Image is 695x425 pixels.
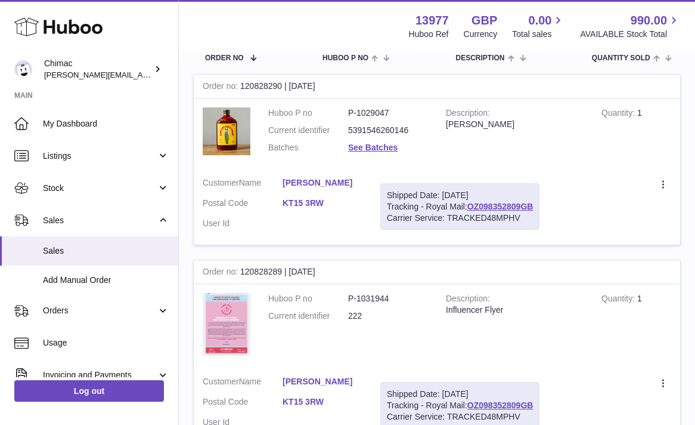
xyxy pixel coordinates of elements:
[268,293,348,304] dt: Huboo P no
[348,107,428,119] dd: P-1029047
[203,218,283,229] dt: User Id
[529,13,552,29] span: 0.00
[205,54,244,62] span: Order No
[43,150,157,162] span: Listings
[601,294,637,306] strong: Quantity
[446,294,490,306] strong: Description
[43,215,157,226] span: Sales
[43,369,157,381] span: Invoicing and Payments
[268,107,348,119] dt: Huboo P no
[44,70,239,79] span: [PERSON_NAME][EMAIL_ADDRESS][DOMAIN_NAME]
[512,13,565,40] a: 0.00 Total sales
[446,108,490,121] strong: Description
[409,29,449,40] div: Huboo Ref
[283,396,362,408] a: KT15 3RW
[203,178,239,187] span: Customer
[43,183,157,194] span: Stock
[415,13,449,29] strong: 13977
[43,337,169,349] span: Usage
[203,396,283,411] dt: Postal Code
[283,376,362,387] a: [PERSON_NAME]
[194,260,680,284] div: 120828289 | [DATE]
[387,190,533,201] div: Shipped Date: [DATE]
[268,125,348,136] dt: Current identifier
[43,118,169,130] span: My Dashboard
[203,198,283,212] dt: Postal Code
[446,119,584,130] div: [PERSON_NAME]
[446,304,584,316] div: Influencer Flyer
[467,401,533,410] a: OZ098352809GB
[348,125,428,136] dd: 5391546260146
[203,107,250,155] img: 139771737543915.png
[464,29,498,40] div: Currency
[631,13,667,29] span: 990.00
[592,284,680,367] td: 1
[348,310,428,322] dd: 222
[592,98,680,168] td: 1
[601,108,637,121] strong: Quantity
[203,177,283,192] dt: Name
[44,58,151,81] div: Chimac
[203,267,240,279] strong: Order no
[43,245,169,257] span: Sales
[348,293,428,304] dd: P-1031944
[203,377,239,386] span: Customer
[348,143,398,152] a: See Batches
[268,310,348,322] dt: Current identifier
[512,29,565,40] span: Total sales
[43,305,157,316] span: Orders
[467,202,533,211] a: OZ098352809GB
[322,54,368,62] span: Huboo P no
[471,13,497,29] strong: GBP
[387,389,533,400] div: Shipped Date: [DATE]
[387,213,533,224] div: Carrier Service: TRACKED48MPHV
[14,60,32,78] img: ellen@chimac.ie
[43,275,169,286] span: Add Manual Order
[14,380,164,402] a: Log out
[194,75,680,98] div: 120828290 | [DATE]
[203,293,250,355] img: 1739455057.png
[203,81,240,94] strong: Order no
[283,198,362,209] a: KT15 3RW
[580,29,681,40] span: AVAILABLE Stock Total
[268,142,348,153] dt: Batches
[387,411,533,423] div: Carrier Service: TRACKED48MPHV
[580,13,681,40] a: 990.00 AVAILABLE Stock Total
[283,177,362,189] a: [PERSON_NAME]
[455,54,504,62] span: Description
[380,183,539,230] div: Tracking - Royal Mail:
[592,54,650,62] span: Quantity Sold
[203,376,283,390] dt: Name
